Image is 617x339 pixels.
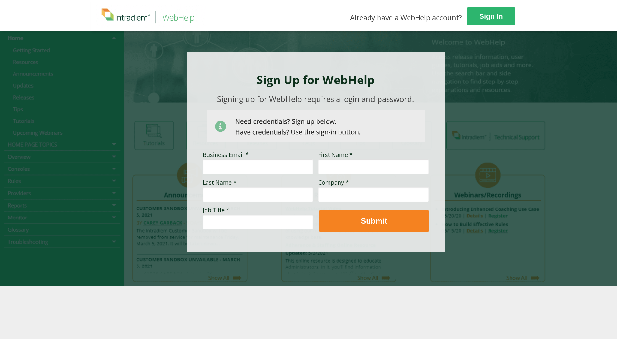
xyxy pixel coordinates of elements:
[203,179,237,186] span: Last Name *
[350,13,462,22] span: Already have a WebHelp account?
[203,206,229,214] span: Job Title *
[467,7,515,25] a: Sign In
[203,151,249,159] span: Business Email *
[207,110,425,142] img: Need Credentials? Sign up below. Have Credentials? Use the sign-in button.
[217,93,414,104] span: Signing up for WebHelp requires a login and password.
[318,179,349,186] span: Company *
[257,72,375,88] strong: Sign Up for WebHelp
[319,210,429,232] button: Submit
[318,151,353,159] span: First Name *
[479,12,503,20] strong: Sign In
[361,217,387,225] strong: Submit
